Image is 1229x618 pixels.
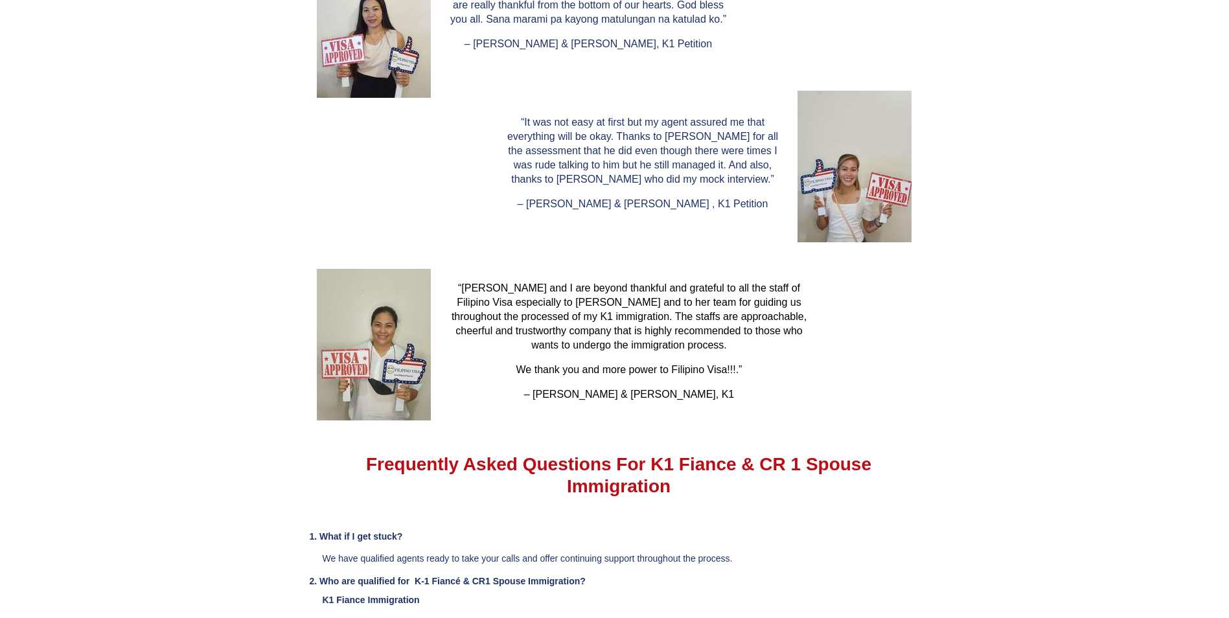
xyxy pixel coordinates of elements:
span: K1 Fiance Immigration [323,595,420,605]
span: – [PERSON_NAME] & [PERSON_NAME], K1 [524,389,735,400]
span: We thank you and more power to Filipino Visa!!!.” [516,364,742,375]
h4: 2. Who are qualified for K-1 Fiancé & CR1 Spouse Immigration? [310,576,917,587]
span: Frequently Asked Questions For K1 Fiance & CR 1 Spouse Immigration [366,454,871,496]
h4: 1. What if I get stuck? [310,531,917,542]
span: “It was not easy at first but my agent assured me that everything will be okay. Thanks to [PERSON... [507,117,778,185]
p: We have qualified agents ready to take your calls and offer continuing support throughout the pro... [323,551,917,566]
span: “[PERSON_NAME] and I are beyond thankful and grateful to all the staff of Filipino Visa especiall... [452,282,807,350]
span: – [PERSON_NAME] & [PERSON_NAME] , K1 Petition [518,198,768,209]
span: – [PERSON_NAME] & [PERSON_NAME], K1 Petition [465,38,712,49]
